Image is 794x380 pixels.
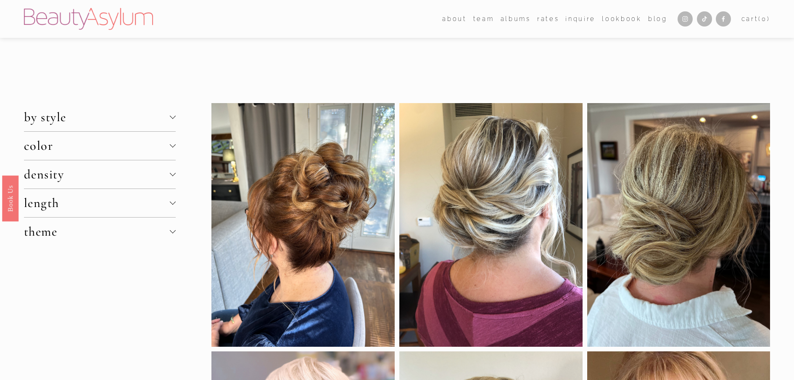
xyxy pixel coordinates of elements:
a: folder dropdown [473,13,494,25]
button: color [24,132,176,160]
span: density [24,167,170,182]
a: Lookbook [602,13,641,25]
img: Beauty Asylum | Bridal Hair &amp; Makeup Charlotte &amp; Atlanta [24,8,153,30]
span: by style [24,109,170,125]
a: TikTok [697,11,712,27]
a: Blog [648,13,667,25]
a: folder dropdown [442,13,467,25]
span: length [24,195,170,211]
a: Inquire [565,13,596,25]
span: theme [24,224,170,239]
span: ( ) [758,15,770,22]
span: 0 [762,15,767,22]
button: density [24,160,176,189]
button: theme [24,218,176,246]
a: Cart(0) [741,13,770,25]
a: Rates [537,13,559,25]
span: color [24,138,170,154]
a: Facebook [716,11,731,27]
a: Book Us [2,175,18,221]
span: team [473,13,494,25]
span: about [442,13,467,25]
a: Instagram [678,11,693,27]
button: by style [24,103,176,131]
a: albums [501,13,531,25]
button: length [24,189,176,217]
